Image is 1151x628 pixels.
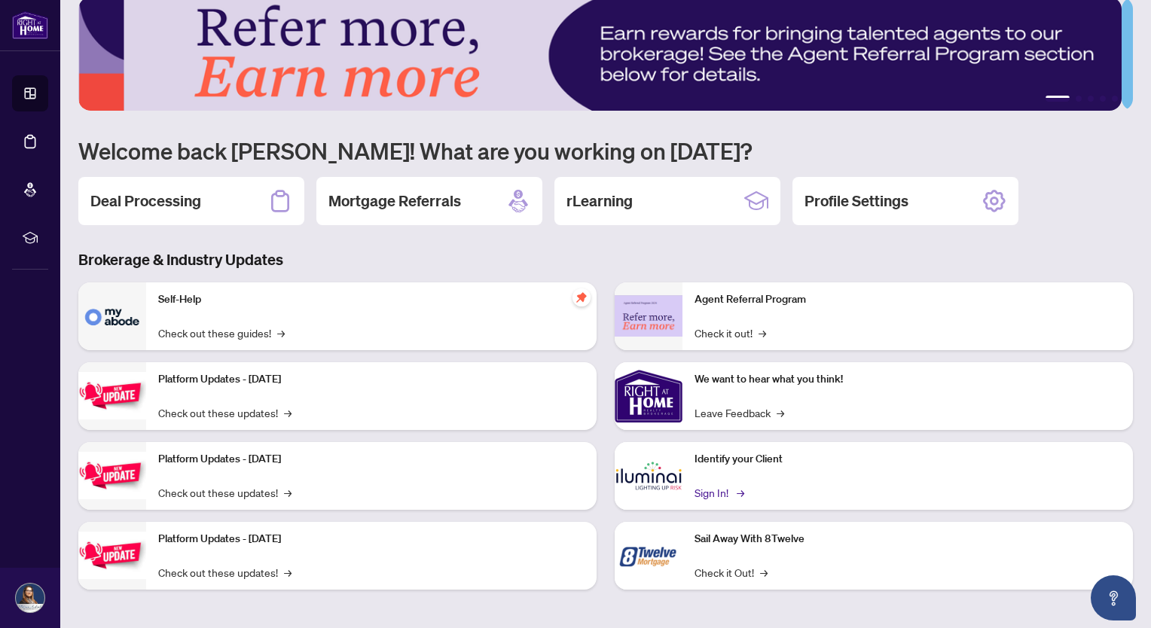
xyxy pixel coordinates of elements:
[328,191,461,212] h2: Mortgage Referrals
[158,291,585,308] p: Self-Help
[695,404,784,421] a: Leave Feedback→
[277,325,285,341] span: →
[284,564,292,581] span: →
[78,532,146,579] img: Platform Updates - June 23, 2025
[615,362,682,430] img: We want to hear what you think!
[777,404,784,421] span: →
[90,191,201,212] h2: Deal Processing
[158,484,292,501] a: Check out these updates!→
[615,522,682,590] img: Sail Away With 8Twelve
[158,371,585,388] p: Platform Updates - [DATE]
[12,11,48,39] img: logo
[78,249,1133,270] h3: Brokerage & Industry Updates
[158,451,585,468] p: Platform Updates - [DATE]
[1100,96,1106,102] button: 4
[760,564,768,581] span: →
[737,484,744,501] span: →
[1091,575,1136,620] button: Open asap
[1046,96,1070,102] button: 1
[78,136,1133,165] h1: Welcome back [PERSON_NAME]! What are you working on [DATE]?
[158,531,585,547] p: Platform Updates - [DATE]
[615,295,682,337] img: Agent Referral Program
[759,325,766,341] span: →
[1076,96,1082,102] button: 2
[158,564,292,581] a: Check out these updates!→
[695,451,1121,468] p: Identify your Client
[1112,96,1118,102] button: 5
[158,404,292,421] a: Check out these updates!→
[695,484,742,501] a: Sign In!→
[158,325,285,341] a: Check out these guides!→
[695,325,766,341] a: Check it out!→
[78,282,146,350] img: Self-Help
[572,288,591,306] span: pushpin
[78,372,146,419] img: Platform Updates - July 21, 2025
[695,564,768,581] a: Check it Out!→
[695,531,1121,547] p: Sail Away With 8Twelve
[16,584,44,612] img: Profile Icon
[1088,96,1094,102] button: 3
[78,452,146,499] img: Platform Updates - July 8, 2025
[804,191,908,212] h2: Profile Settings
[615,442,682,510] img: Identify your Client
[566,191,633,212] h2: rLearning
[695,291,1121,308] p: Agent Referral Program
[695,371,1121,388] p: We want to hear what you think!
[284,404,292,421] span: →
[284,484,292,501] span: →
